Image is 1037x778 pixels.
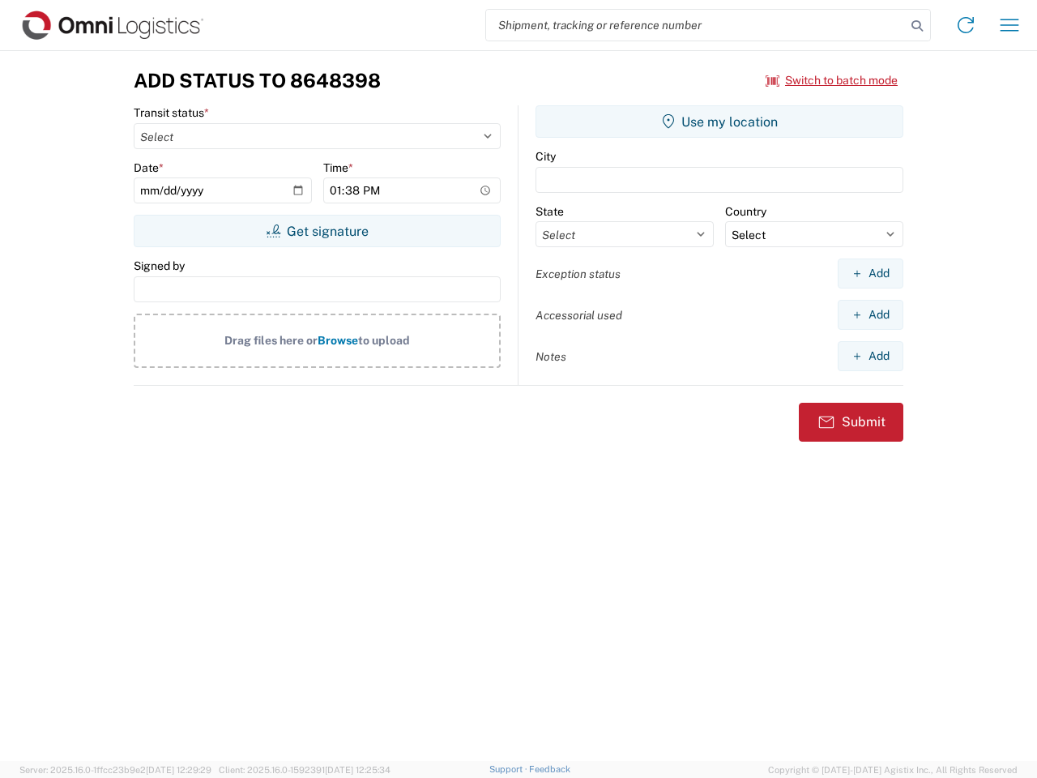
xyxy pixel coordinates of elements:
[489,764,530,774] a: Support
[838,259,903,289] button: Add
[799,403,903,442] button: Submit
[323,160,353,175] label: Time
[134,215,501,247] button: Get signature
[358,334,410,347] span: to upload
[536,308,622,323] label: Accessorial used
[134,259,185,273] label: Signed by
[134,160,164,175] label: Date
[536,267,621,281] label: Exception status
[838,300,903,330] button: Add
[19,765,211,775] span: Server: 2025.16.0-1ffcc23b9e2
[536,105,903,138] button: Use my location
[838,341,903,371] button: Add
[766,67,898,94] button: Switch to batch mode
[318,334,358,347] span: Browse
[768,763,1018,777] span: Copyright © [DATE]-[DATE] Agistix Inc., All Rights Reserved
[536,204,564,219] label: State
[536,149,556,164] label: City
[486,10,906,41] input: Shipment, tracking or reference number
[529,764,570,774] a: Feedback
[536,349,566,364] label: Notes
[219,765,390,775] span: Client: 2025.16.0-1592391
[725,204,766,219] label: Country
[224,334,318,347] span: Drag files here or
[134,105,209,120] label: Transit status
[325,765,390,775] span: [DATE] 12:25:34
[134,69,381,92] h3: Add Status to 8648398
[146,765,211,775] span: [DATE] 12:29:29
